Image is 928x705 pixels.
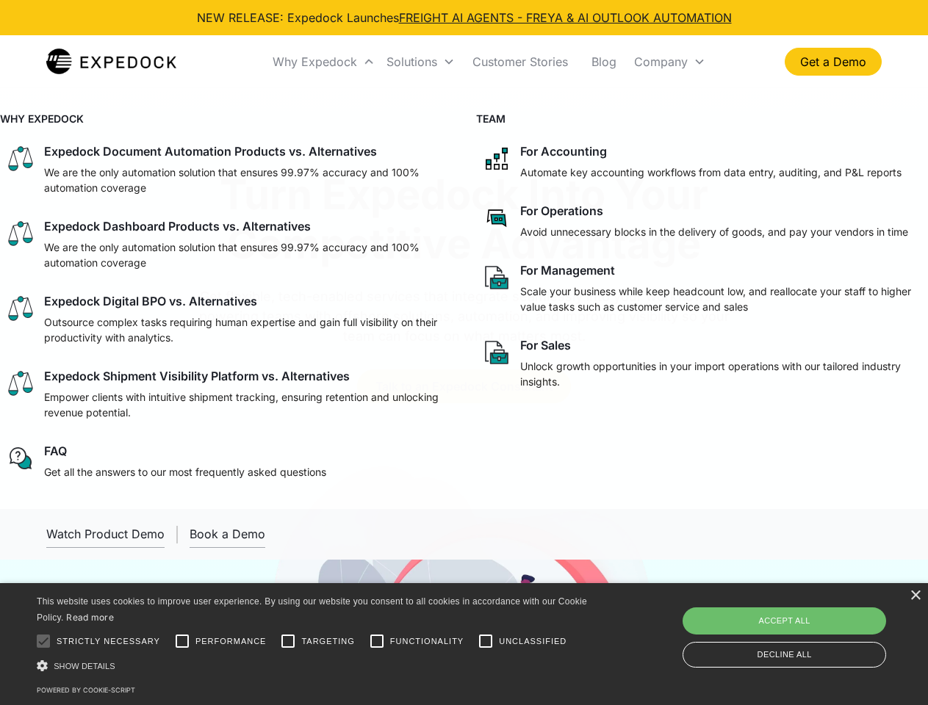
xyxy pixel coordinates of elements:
a: Powered by cookie-script [37,686,135,694]
img: Expedock Logo [46,47,176,76]
p: We are the only automation solution that ensures 99.97% accuracy and 100% automation coverage [44,164,447,195]
div: For Operations [520,203,603,218]
span: Show details [54,662,115,670]
img: scale icon [6,294,35,323]
span: Targeting [301,635,354,648]
span: Unclassified [499,635,566,648]
iframe: Chat Widget [683,546,928,705]
div: Book a Demo [190,527,265,541]
img: scale icon [6,144,35,173]
div: Expedock Shipment Visibility Platform vs. Alternatives [44,369,350,383]
div: Solutions [386,54,437,69]
div: Why Expedock [273,54,357,69]
a: Book a Demo [190,521,265,548]
p: Avoid unnecessary blocks in the delivery of goods, and pay your vendors in time [520,224,908,239]
div: NEW RELEASE: Expedock Launches [197,9,732,26]
span: Functionality [390,635,464,648]
span: This website uses cookies to improve user experience. By using our website you consent to all coo... [37,596,587,623]
div: For Sales [520,338,571,352]
img: rectangular chat bubble icon [482,203,511,233]
img: scale icon [6,219,35,248]
div: For Management [520,263,615,278]
p: Empower clients with intuitive shipment tracking, ensuring retention and unlocking revenue potent... [44,389,447,420]
span: Strictly necessary [57,635,160,648]
div: FAQ [44,444,67,458]
p: Unlock growth opportunities in your import operations with our tailored industry insights. [520,358,923,389]
img: paper and bag icon [482,263,511,292]
p: We are the only automation solution that ensures 99.97% accuracy and 100% automation coverage [44,239,447,270]
div: Expedock Dashboard Products vs. Alternatives [44,219,311,234]
div: Expedock Digital BPO vs. Alternatives [44,294,257,308]
p: Get all the answers to our most frequently asked questions [44,464,326,480]
div: Expedock Document Automation Products vs. Alternatives [44,144,377,159]
div: Company [628,37,711,87]
span: Performance [195,635,267,648]
a: Get a Demo [785,48,882,76]
div: Solutions [381,37,461,87]
img: paper and bag icon [482,338,511,367]
a: Read more [66,612,114,623]
img: regular chat bubble icon [6,444,35,473]
a: Customer Stories [461,37,580,87]
a: home [46,47,176,76]
p: Scale your business while keep headcount low, and reallocate your staff to higher value tasks suc... [520,283,923,314]
img: network like icon [482,144,511,173]
img: scale icon [6,369,35,398]
div: Why Expedock [267,37,381,87]
a: open lightbox [46,521,165,548]
div: Watch Product Demo [46,527,165,541]
div: Company [634,54,688,69]
div: Show details [37,658,592,673]
a: Blog [580,37,628,87]
p: Outsource complex tasks requiring human expertise and gain full visibility on their productivity ... [44,314,447,345]
a: FREIGHT AI AGENTS - FREYA & AI OUTLOOK AUTOMATION [399,10,732,25]
p: Automate key accounting workflows from data entry, auditing, and P&L reports [520,164,902,180]
div: For Accounting [520,144,607,159]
